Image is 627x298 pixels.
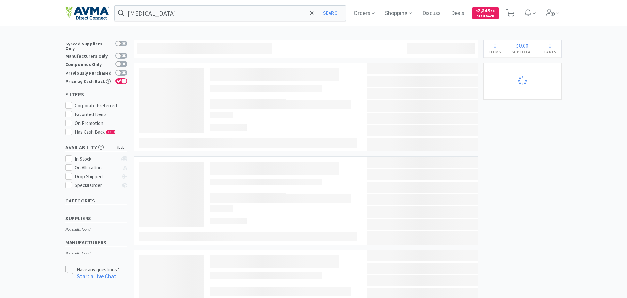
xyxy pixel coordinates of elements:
input: Search by item, sku, manufacturer, ingredient, size... [115,6,346,21]
div: Synced Suppliers Only [65,41,112,51]
h4: Carts [538,49,561,55]
div: On Promotion [75,119,128,127]
a: Start a Live Chat [77,273,116,280]
i: No results found [65,251,90,255]
div: Special Order [75,182,118,189]
h5: Categories [65,197,127,204]
div: In Stock [75,155,118,163]
span: $ [476,9,478,13]
button: Search [318,6,345,21]
div: Corporate Preferred [75,102,128,110]
img: e4e33dab9f054f5782a47901c742baa9_102.png [65,6,109,20]
h4: Subtotal [506,49,538,55]
span: Has Cash Back [75,129,116,135]
span: 0 [519,41,522,49]
div: . [506,42,538,49]
div: Drop Shipped [75,173,118,181]
div: Favorited Items [75,111,128,118]
span: $ [516,43,519,49]
span: CB [106,130,113,134]
h5: Manufacturers [65,239,127,246]
div: On Allocation [75,164,118,172]
p: Have any questions? [77,266,119,273]
div: Previously Purchased [65,70,112,75]
h5: Filters [65,91,127,98]
span: . 58 [490,9,495,13]
div: Price w/ Cash Back [65,78,112,84]
span: 2,845 [476,8,495,14]
div: Manufacturers Only [65,53,112,58]
a: $2,845.58Cash Back [472,4,499,22]
h4: Items [484,49,506,55]
span: 0 [493,41,497,49]
i: No results found [65,227,90,232]
h5: Availability [65,144,127,151]
a: Discuss [420,10,443,16]
span: Cash Back [476,15,495,19]
span: 00 [523,43,528,49]
h5: Suppliers [65,215,127,222]
div: Compounds Only [65,61,112,67]
span: 0 [548,41,552,49]
a: Deals [448,10,467,16]
span: reset [116,144,128,151]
